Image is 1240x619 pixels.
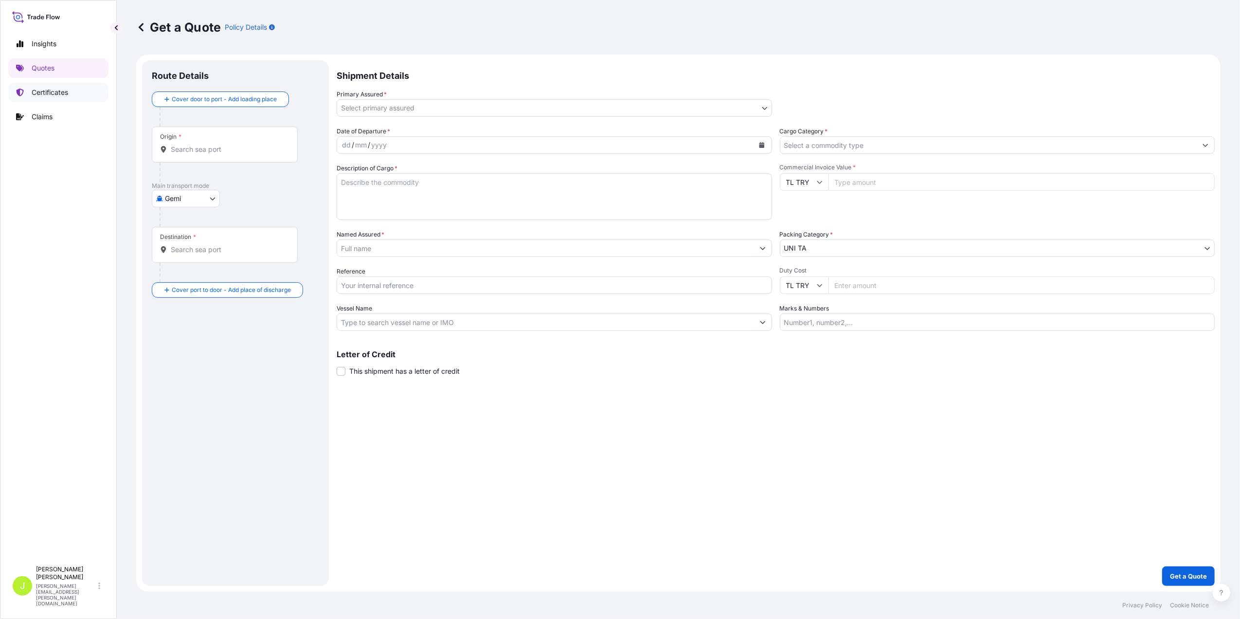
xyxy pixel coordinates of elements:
div: Origin [160,133,181,141]
button: Select primary assured [337,99,772,117]
a: Privacy Policy [1122,601,1162,609]
input: Type to search vessel name or IMO [337,313,754,331]
button: Show suggestions [754,239,772,257]
p: Shipment Details [337,60,1215,90]
label: Named Assured [337,230,384,239]
span: Primary Assured [337,90,387,99]
button: Select transport [152,190,220,207]
p: Policy Details [225,22,267,32]
p: Get a Quote [1170,571,1207,581]
span: Cover port to door - Add place of discharge [172,285,291,295]
input: Your internal reference [337,276,772,294]
span: Commercial Invoice Value [780,164,1215,171]
p: Main transport mode [152,182,319,190]
input: Origin [171,145,286,154]
button: Show suggestions [754,313,772,331]
label: Description of Cargo [337,164,397,173]
input: Number1, number2,... [780,313,1215,331]
span: Packing Category [780,230,833,239]
button: Show suggestions [1197,136,1214,154]
label: Marks & Numbers [780,304,829,313]
p: Quotes [32,63,54,73]
input: Select a commodity type [780,136,1197,154]
input: Full name [337,239,754,257]
span: Duty Cost [780,267,1215,274]
span: Select primary assured [341,103,414,113]
p: Letter of Credit [337,350,1215,358]
label: Vessel Name [337,304,372,313]
a: Claims [8,107,108,127]
span: Cover door to port - Add loading place [172,94,277,104]
p: Route Details [152,70,209,82]
a: Certificates [8,83,108,102]
label: Cargo Category [780,127,828,136]
input: Type amount [828,173,1215,191]
p: Insights [32,39,56,49]
button: UNI TA [780,239,1215,257]
button: Get a Quote [1162,566,1215,586]
div: / [352,139,354,151]
span: This shipment has a letter of credit [349,366,460,376]
div: Destination [160,233,196,241]
div: / [368,139,370,151]
input: Enter amount [828,276,1215,294]
label: Reference [337,267,365,276]
a: Cookie Notice [1170,601,1209,609]
span: Gemi [165,194,181,203]
div: day, [341,139,352,151]
a: Quotes [8,58,108,78]
input: Destination [171,245,286,255]
span: Date of Departure [337,127,390,136]
p: Claims [32,112,53,122]
button: Cover door to port - Add loading place [152,91,289,107]
p: Get a Quote [136,19,221,35]
div: month, [354,139,368,151]
button: Cover port to door - Add place of discharge [152,282,303,298]
p: Certificates [32,88,68,97]
a: Insights [8,34,108,54]
div: year, [370,139,388,151]
span: J [20,581,25,591]
span: UNI TA [784,243,807,253]
p: [PERSON_NAME] [PERSON_NAME] [36,565,96,581]
p: [PERSON_NAME][EMAIL_ADDRESS][PERSON_NAME][DOMAIN_NAME] [36,583,96,606]
button: Calendar [754,137,770,153]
